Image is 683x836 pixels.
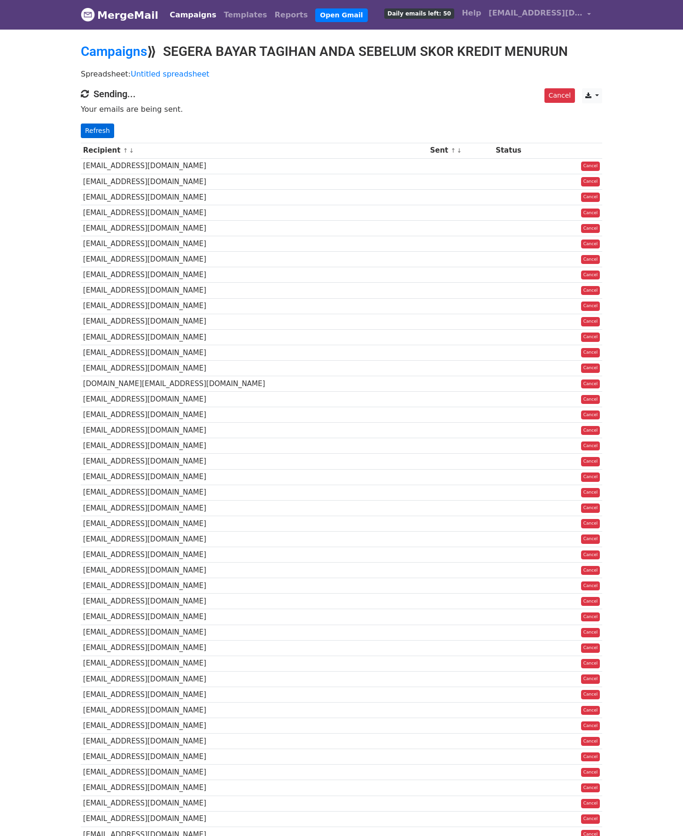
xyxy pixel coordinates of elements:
[581,472,600,482] a: Cancel
[581,721,600,731] a: Cancel
[581,333,600,342] a: Cancel
[458,4,485,23] a: Help
[81,469,428,485] td: [EMAIL_ADDRESS][DOMAIN_NAME]
[81,765,428,780] td: [EMAIL_ADDRESS][DOMAIN_NAME]
[81,236,428,252] td: [EMAIL_ADDRESS][DOMAIN_NAME]
[581,597,600,606] a: Cancel
[81,734,428,749] td: [EMAIL_ADDRESS][DOMAIN_NAME]
[581,752,600,762] a: Cancel
[581,799,600,808] a: Cancel
[581,690,600,699] a: Cancel
[81,796,428,811] td: [EMAIL_ADDRESS][DOMAIN_NAME]
[81,485,428,500] td: [EMAIL_ADDRESS][DOMAIN_NAME]
[581,659,600,668] a: Cancel
[581,426,600,435] a: Cancel
[81,407,428,423] td: [EMAIL_ADDRESS][DOMAIN_NAME]
[581,737,600,746] a: Cancel
[81,189,428,205] td: [EMAIL_ADDRESS][DOMAIN_NAME]
[581,628,600,637] a: Cancel
[81,454,428,469] td: [EMAIL_ADDRESS][DOMAIN_NAME]
[220,6,271,24] a: Templates
[81,124,114,138] a: Refresh
[581,209,600,218] a: Cancel
[81,392,428,407] td: [EMAIL_ADDRESS][DOMAIN_NAME]
[81,780,428,796] td: [EMAIL_ADDRESS][DOMAIN_NAME]
[81,88,602,100] h4: Sending...
[581,317,600,326] a: Cancel
[581,364,600,373] a: Cancel
[493,143,550,158] th: Status
[581,348,600,357] a: Cancel
[81,44,147,59] a: Campaigns
[581,783,600,793] a: Cancel
[81,531,428,547] td: [EMAIL_ADDRESS][DOMAIN_NAME]
[81,594,428,609] td: [EMAIL_ADDRESS][DOMAIN_NAME]
[81,329,428,345] td: [EMAIL_ADDRESS][DOMAIN_NAME]
[81,702,428,718] td: [EMAIL_ADDRESS][DOMAIN_NAME]
[81,423,428,438] td: [EMAIL_ADDRESS][DOMAIN_NAME]
[123,147,128,154] a: ↑
[581,193,600,202] a: Cancel
[81,640,428,656] td: [EMAIL_ADDRESS][DOMAIN_NAME]
[581,550,600,560] a: Cancel
[81,578,428,594] td: [EMAIL_ADDRESS][DOMAIN_NAME]
[636,791,683,836] div: Chat Widget
[457,147,462,154] a: ↓
[81,314,428,329] td: [EMAIL_ADDRESS][DOMAIN_NAME]
[380,4,458,23] a: Daily emails left: 50
[81,174,428,189] td: [EMAIL_ADDRESS][DOMAIN_NAME]
[581,581,600,591] a: Cancel
[581,441,600,451] a: Cancel
[544,88,575,103] a: Cancel
[81,547,428,563] td: [EMAIL_ADDRESS][DOMAIN_NAME]
[81,563,428,578] td: [EMAIL_ADDRESS][DOMAIN_NAME]
[581,224,600,233] a: Cancel
[81,69,602,79] p: Spreadsheet:
[81,252,428,267] td: [EMAIL_ADDRESS][DOMAIN_NAME]
[81,438,428,454] td: [EMAIL_ADDRESS][DOMAIN_NAME]
[581,379,600,389] a: Cancel
[81,5,158,25] a: MergeMail
[581,503,600,513] a: Cancel
[166,6,220,24] a: Campaigns
[581,534,600,544] a: Cancel
[81,811,428,827] td: [EMAIL_ADDRESS][DOMAIN_NAME]
[581,286,600,295] a: Cancel
[581,488,600,497] a: Cancel
[581,395,600,404] a: Cancel
[81,8,95,22] img: MergeMail logo
[581,768,600,777] a: Cancel
[81,44,602,60] h2: ⟫ SEGERA BAYAR TAGIHAN ANDA SEBELUM SKOR KREDIT MENURUN
[451,147,456,154] a: ↑
[81,360,428,376] td: [EMAIL_ADDRESS][DOMAIN_NAME]
[81,283,428,298] td: [EMAIL_ADDRESS][DOMAIN_NAME]
[81,267,428,283] td: [EMAIL_ADDRESS][DOMAIN_NAME]
[581,302,600,311] a: Cancel
[315,8,367,22] a: Open Gmail
[581,643,600,653] a: Cancel
[81,500,428,516] td: [EMAIL_ADDRESS][DOMAIN_NAME]
[581,674,600,684] a: Cancel
[81,609,428,625] td: [EMAIL_ADDRESS][DOMAIN_NAME]
[581,255,600,264] a: Cancel
[384,8,454,19] span: Daily emails left: 50
[489,8,582,19] span: [EMAIL_ADDRESS][DOMAIN_NAME]
[131,70,209,78] a: Untitled spreadsheet
[581,519,600,528] a: Cancel
[581,240,600,249] a: Cancel
[81,671,428,687] td: [EMAIL_ADDRESS][DOMAIN_NAME]
[81,143,428,158] th: Recipient
[581,271,600,280] a: Cancel
[81,718,428,734] td: [EMAIL_ADDRESS][DOMAIN_NAME]
[581,162,600,171] a: Cancel
[81,687,428,702] td: [EMAIL_ADDRESS][DOMAIN_NAME]
[581,410,600,420] a: Cancel
[81,749,428,765] td: [EMAIL_ADDRESS][DOMAIN_NAME]
[581,706,600,715] a: Cancel
[81,345,428,360] td: [EMAIL_ADDRESS][DOMAIN_NAME]
[581,612,600,622] a: Cancel
[581,814,600,824] a: Cancel
[81,158,428,174] td: [EMAIL_ADDRESS][DOMAIN_NAME]
[129,147,134,154] a: ↓
[81,205,428,220] td: [EMAIL_ADDRESS][DOMAIN_NAME]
